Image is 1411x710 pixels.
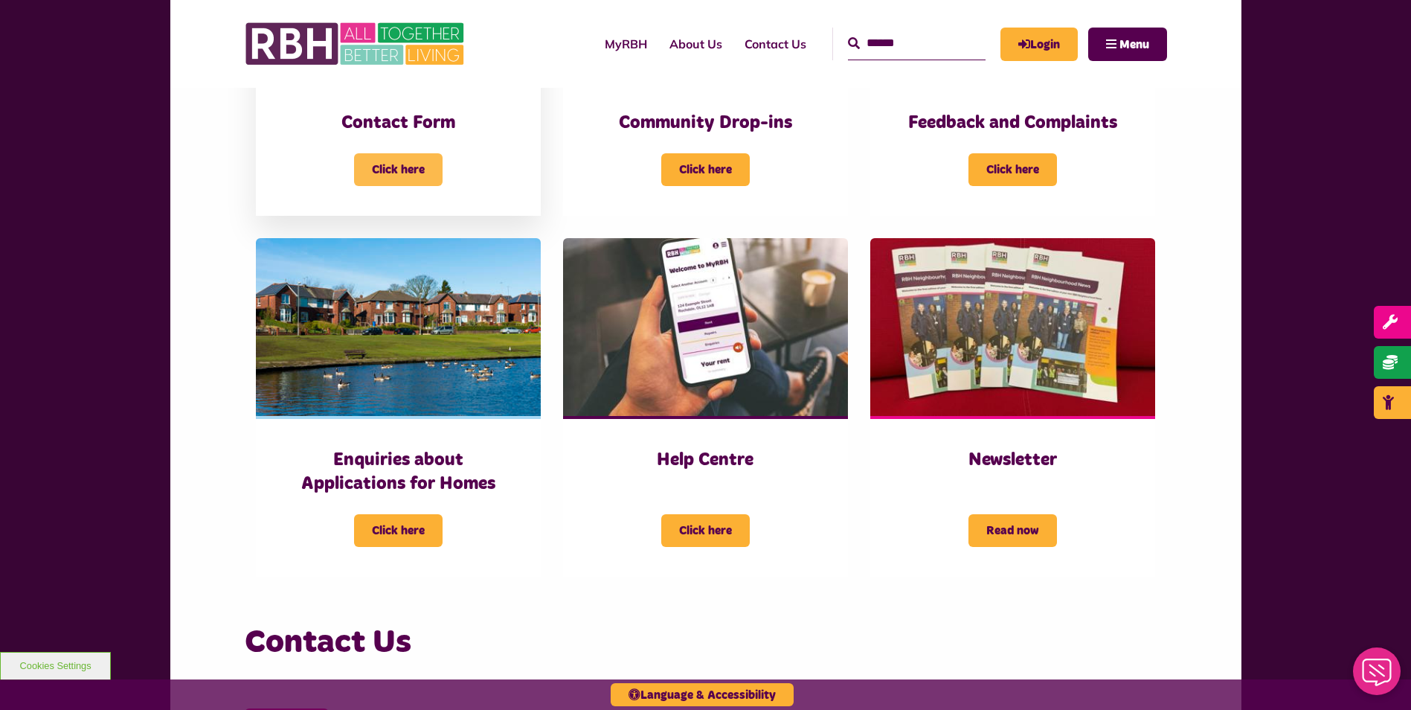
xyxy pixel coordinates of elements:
a: Enquiries about Applications for Homes Click here [256,238,541,577]
span: Click here [968,153,1057,186]
span: Click here [661,514,750,547]
iframe: Netcall Web Assistant for live chat [1344,643,1411,710]
h3: Feedback and Complaints [900,112,1125,135]
span: Click here [354,153,443,186]
h3: Contact Form [286,112,511,135]
button: Navigation [1088,28,1167,61]
input: Search [848,28,986,60]
img: RBH [245,15,468,73]
a: Help Centre Click here [563,238,848,577]
span: Click here [661,153,750,186]
h3: Newsletter [900,449,1125,472]
a: Contact Us [733,24,817,64]
img: Myrbh Man Wth Mobile Correct [563,238,848,417]
a: About Us [658,24,733,64]
h3: Help Centre [593,449,818,472]
h3: Enquiries about Applications for Homes [286,449,511,495]
a: Newsletter Read now [870,238,1155,577]
a: MyRBH [1000,28,1078,61]
a: MyRBH [594,24,658,64]
span: Click here [354,514,443,547]
span: Read now [968,514,1057,547]
h3: Contact Us [245,621,1167,664]
span: Menu [1119,39,1149,51]
h3: Community Drop-ins [593,112,818,135]
button: Language & Accessibility [611,683,794,706]
img: Dewhirst Rd 03 [256,238,541,417]
img: RBH Newsletter Copies [870,238,1155,417]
